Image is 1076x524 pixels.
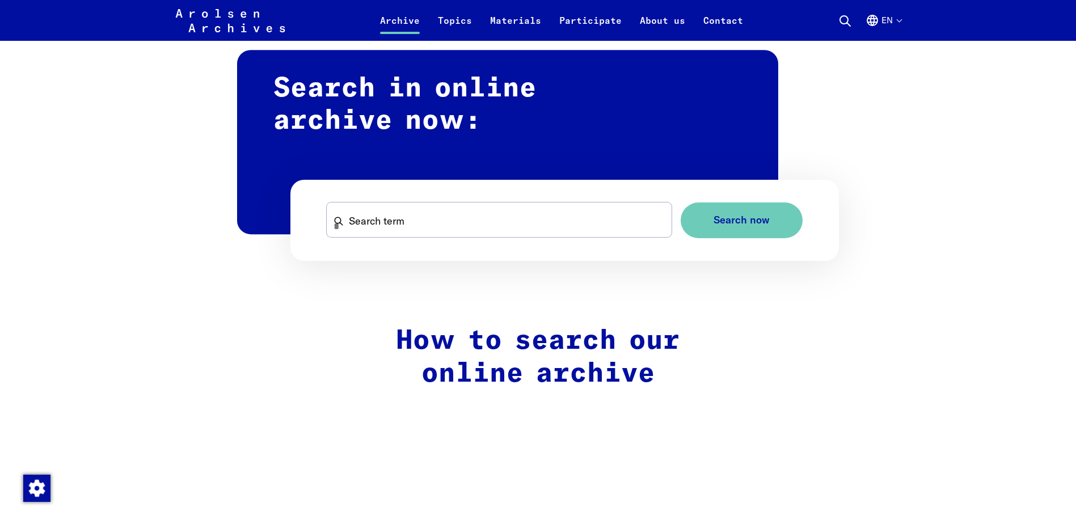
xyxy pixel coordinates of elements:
[481,14,550,41] a: Materials
[714,214,770,226] span: Search now
[298,325,778,390] h2: How to search our online archive
[371,7,752,34] nav: Primary
[429,14,481,41] a: Topics
[866,14,901,41] button: English, language selection
[23,474,50,501] div: Change consent
[371,14,429,41] a: Archive
[23,475,50,502] img: Change consent
[550,14,631,41] a: Participate
[237,50,778,234] h2: Search in online archive now:
[694,14,752,41] a: Contact
[631,14,694,41] a: About us
[681,202,803,238] button: Search now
